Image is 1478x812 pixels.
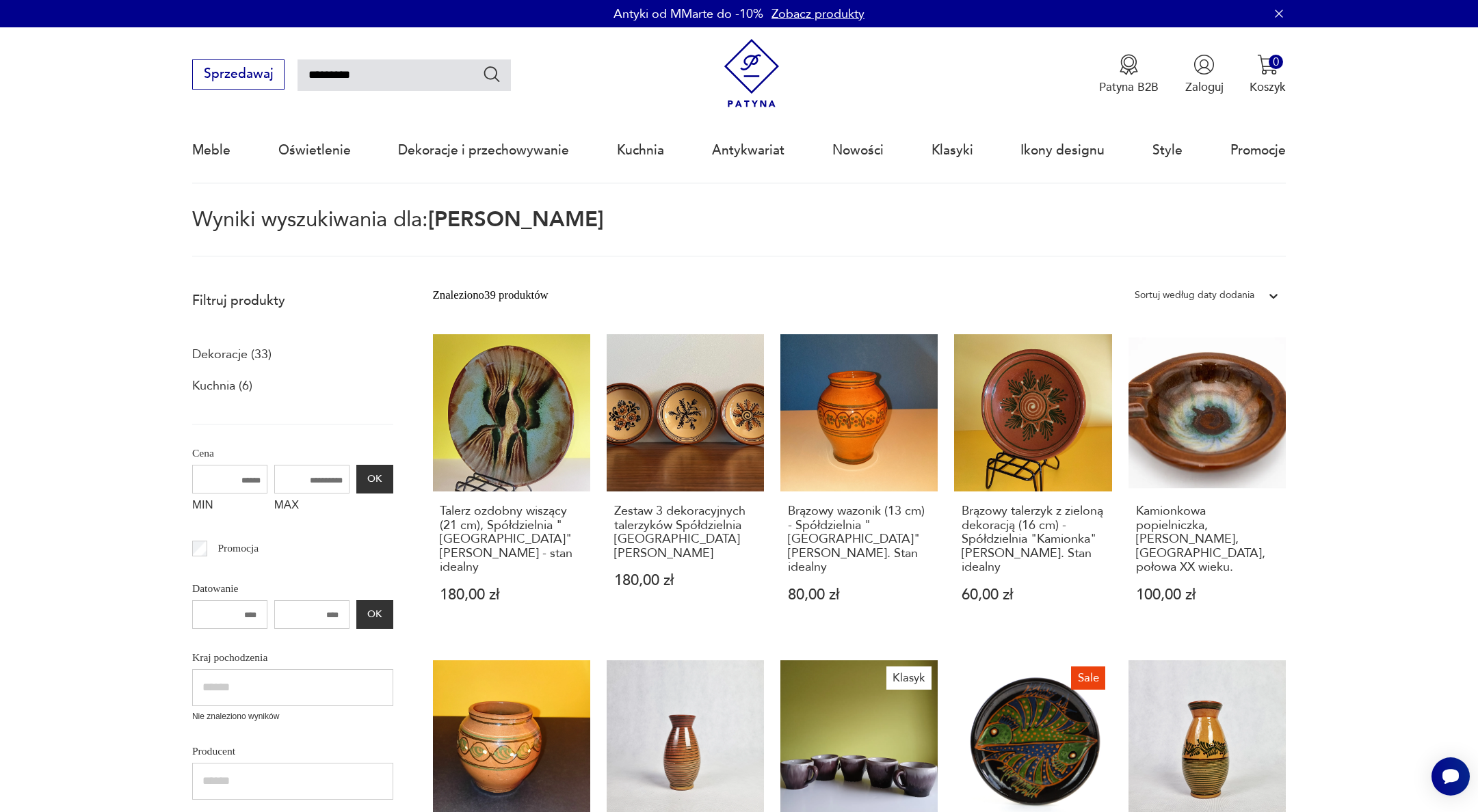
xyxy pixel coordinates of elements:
[1099,54,1159,95] button: Patyna B2B
[192,375,252,398] a: Kuchnia (6)
[278,119,351,182] a: Oświetlenie
[617,119,664,182] a: Kuchnia
[192,493,267,519] label: MIN
[962,504,1105,574] h3: Brązowy talerzyk z zieloną dekoracją (16 cm) - Spółdzielnia "Kamionka" [PERSON_NAME]. Stan idealny
[780,334,938,634] a: Brązowy wazonik (13 cm) - Spółdzielnia "Kamionka" Łysa Góra. Stan idealnyBrązowy wazonik (13 cm) ...
[433,334,590,634] a: Talerz ozdobny wiszący (21 cm), Spółdzielnia "Kamionka" Łysa Góra - stan idealnyTalerz ozdobny wi...
[717,39,787,108] img: Patyna - sklep z meblami i dekoracjami vintage
[614,504,757,560] h3: Zestaw 3 dekoracyjnych talerzyków Spółdzielnia [GEOGRAPHIC_DATA][PERSON_NAME]
[1020,119,1105,182] a: Ikony designu
[1135,286,1254,304] div: Sortuj według daty dodania
[428,205,604,234] span: [PERSON_NAME]
[712,119,784,182] a: Antykwariat
[192,580,393,597] p: Datowanie
[192,649,393,666] p: Kraj pochodzenia
[217,539,259,557] p: Promocja
[962,588,1105,602] p: 60,00 zł
[607,334,764,634] a: Zestaw 3 dekoracyjnych talerzyków Spółdzielnia Kamionka Łysa góraZestaw 3 dekoracyjnych talerzykó...
[1250,79,1286,95] p: Koszyk
[192,292,393,310] p: Filtruj produkty
[832,119,884,182] a: Nowości
[1431,757,1470,796] iframe: Smartsupp widget button
[482,64,502,84] button: Szukaj
[1099,79,1159,95] p: Patyna B2B
[192,343,272,366] a: Dekoracje (33)
[788,588,931,602] p: 80,00 zł
[1152,119,1183,182] a: Style
[356,600,393,629] button: OK
[614,573,757,588] p: 180,00 zł
[192,210,1286,257] p: Wyniki wyszukiwania dla:
[356,465,393,493] button: OK
[613,5,763,23] p: Antyki od MMarte do -10%
[192,742,393,760] p: Producent
[1257,54,1278,75] img: Ikona koszyka
[192,59,285,90] button: Sprzedawaj
[192,70,285,81] a: Sprzedawaj
[1193,54,1215,75] img: Ikonka użytkownika
[433,286,549,304] div: Znaleziono 39 produktów
[1136,504,1279,574] h3: Kamionkowa popielniczka, [PERSON_NAME], [GEOGRAPHIC_DATA], połowa XX wieku.
[1129,334,1286,634] a: Kamionkowa popielniczka, Łysa Góra, Polska, połowa XX wieku.Kamionkowa popielniczka, [PERSON_NAME...
[398,119,569,182] a: Dekoracje i przechowywanie
[1230,119,1286,182] a: Promocje
[1185,54,1224,95] button: Zaloguj
[1118,54,1139,75] img: Ikona medalu
[954,334,1111,634] a: Brązowy talerzyk z zieloną dekoracją (16 cm) - Spółdzielnia "Kamionka" Łysa Góra. Stan idealnyBrą...
[274,493,349,519] label: MAX
[440,504,583,574] h3: Talerz ozdobny wiszący (21 cm), Spółdzielnia "[GEOGRAPHIC_DATA]" [PERSON_NAME] - stan idealny
[1185,79,1224,95] p: Zaloguj
[1269,55,1283,69] div: 0
[192,119,230,182] a: Meble
[192,710,393,723] p: Nie znaleziono wyników
[771,5,865,23] a: Zobacz produkty
[1250,54,1286,95] button: 0Koszyk
[1136,588,1279,602] p: 100,00 zł
[192,444,393,462] p: Cena
[932,119,973,182] a: Klasyki
[440,588,583,602] p: 180,00 zł
[788,504,931,574] h3: Brązowy wazonik (13 cm) - Spółdzielnia "[GEOGRAPHIC_DATA]" [PERSON_NAME]. Stan idealny
[1099,54,1159,95] a: Ikona medaluPatyna B2B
